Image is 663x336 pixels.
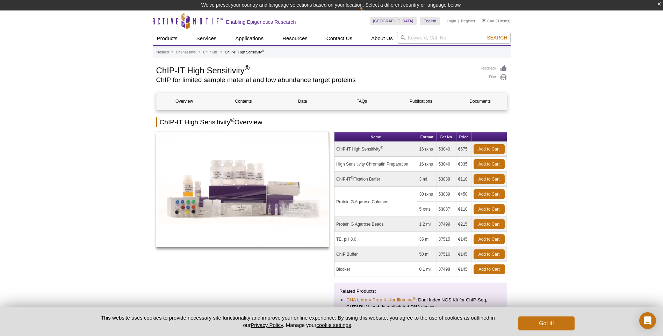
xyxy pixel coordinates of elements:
td: €450 [456,187,472,202]
td: Protein G Agarose Columns [334,187,417,217]
td: 3 ml [417,172,437,187]
a: ChIP Assays [176,49,196,56]
th: Price [456,132,472,142]
a: Privacy Policy [251,322,283,328]
td: 53046 [437,157,456,172]
td: 30 rxns [417,187,437,202]
a: [GEOGRAPHIC_DATA] [370,17,417,25]
div: Open Intercom Messenger [639,312,656,329]
h2: ChIP for limited sample material and low abundance target proteins [156,77,474,83]
td: €145 [456,232,472,247]
th: Name [334,132,417,142]
td: 37499 [437,217,456,232]
td: €110 [456,202,472,217]
td: 50 ml [417,247,437,262]
td: 53037 [437,202,456,217]
td: 5 rxns [417,202,437,217]
li: : Dual Index NGS Kit for ChIP-Seq, CUT&RUN, and ds methylated DNA assays [346,297,495,311]
sup: ® [381,146,383,149]
h2: ChIP-IT High Sensitivity Overview [156,117,507,127]
button: Search [485,35,509,41]
img: Your Cart [482,19,485,22]
li: (0 items) [482,17,511,25]
a: FAQs [334,93,389,110]
a: Add to Cart [474,204,505,214]
td: ChIP Buffer [334,247,417,262]
a: Applications [231,32,268,45]
a: English [420,17,440,25]
img: ChIP-IT High Sensitivity Kit [156,132,329,247]
td: 53040 [437,142,456,157]
a: Print [481,74,507,82]
a: DNA Library Prep Kit for Illumina® [346,297,416,304]
td: €335 [456,157,472,172]
td: Blocker [334,262,417,277]
a: Services [192,32,221,45]
a: Add to Cart [474,264,505,274]
td: €110 [456,172,472,187]
td: ChIP-IT High Sensitivity [334,142,417,157]
a: Add to Cart [474,234,505,244]
a: Feedback [481,65,507,72]
td: 16 rxns [417,157,437,172]
sup: ® [244,64,250,72]
td: 1.2 ml [417,217,437,232]
a: Contact Us [322,32,356,45]
li: » [199,50,201,54]
td: €675 [456,142,472,157]
li: » [220,50,222,54]
td: 53038 [437,172,456,187]
a: Publications [393,93,449,110]
td: 16 rxns [417,142,437,157]
a: Login [447,19,456,23]
sup: ® [262,49,264,53]
td: 37516 [437,247,456,262]
sup: ® [413,296,416,300]
a: About Us [367,32,397,45]
h2: Enabling Epigenetics Research [226,19,296,25]
a: Cart [482,19,495,23]
td: 35 ml [417,232,437,247]
a: Resources [278,32,312,45]
a: Products [156,49,170,56]
a: Data [275,93,330,110]
th: Cat No. [437,132,456,142]
h1: ChIP-IT High Sensitivity [156,65,474,75]
a: ChIP Kits [203,49,218,56]
a: Add to Cart [474,189,505,199]
a: Contents [216,93,271,110]
li: | [458,17,459,25]
a: Overview [157,93,212,110]
a: Add to Cart [474,219,505,229]
p: Related Products: [339,288,502,295]
a: Add to Cart [474,144,505,154]
img: Change Here [359,5,378,22]
td: High Sensitivity Chromatin Preparation [334,157,417,172]
a: Add to Cart [474,174,505,184]
button: Got it! [518,316,574,330]
td: 0.1 ml [417,262,437,277]
sup: ® [230,117,235,123]
td: Protein G Agarose Beads [334,217,417,232]
sup: ® [351,176,353,180]
li: » [171,50,173,54]
span: Search [487,35,507,41]
td: TE, pH 8.0 [334,232,417,247]
a: Add to Cart [474,159,505,169]
a: Register [461,19,475,23]
td: ChIP-IT Fixation Buffer [334,172,417,187]
td: 37515 [437,232,456,247]
li: ChIP-IT High Sensitivity [225,50,264,54]
td: 53039 [437,187,456,202]
td: €145 [456,262,472,277]
p: This website uses cookies to provide necessary site functionality and improve your online experie... [89,314,507,329]
a: Products [153,32,182,45]
input: Keyword, Cat. No. [397,32,511,44]
td: 37498 [437,262,456,277]
th: Format [417,132,437,142]
td: €145 [456,247,472,262]
a: Add to Cart [474,249,505,259]
td: €215 [456,217,472,232]
a: Documents [452,93,508,110]
button: cookie settings [316,322,351,328]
